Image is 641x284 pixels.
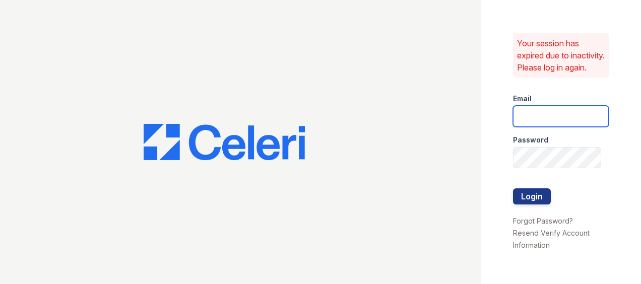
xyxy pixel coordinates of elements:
[513,94,532,104] label: Email
[144,124,305,160] img: CE_Logo_Blue-a8612792a0a2168367f1c8372b55b34899dd931a85d93a1a3d3e32e68fde9ad4.png
[513,217,573,225] a: Forgot Password?
[513,188,551,204] button: Login
[517,37,605,74] p: Your session has expired due to inactivity. Please log in again.
[513,229,590,249] a: Resend Verify Account Information
[513,135,548,145] label: Password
